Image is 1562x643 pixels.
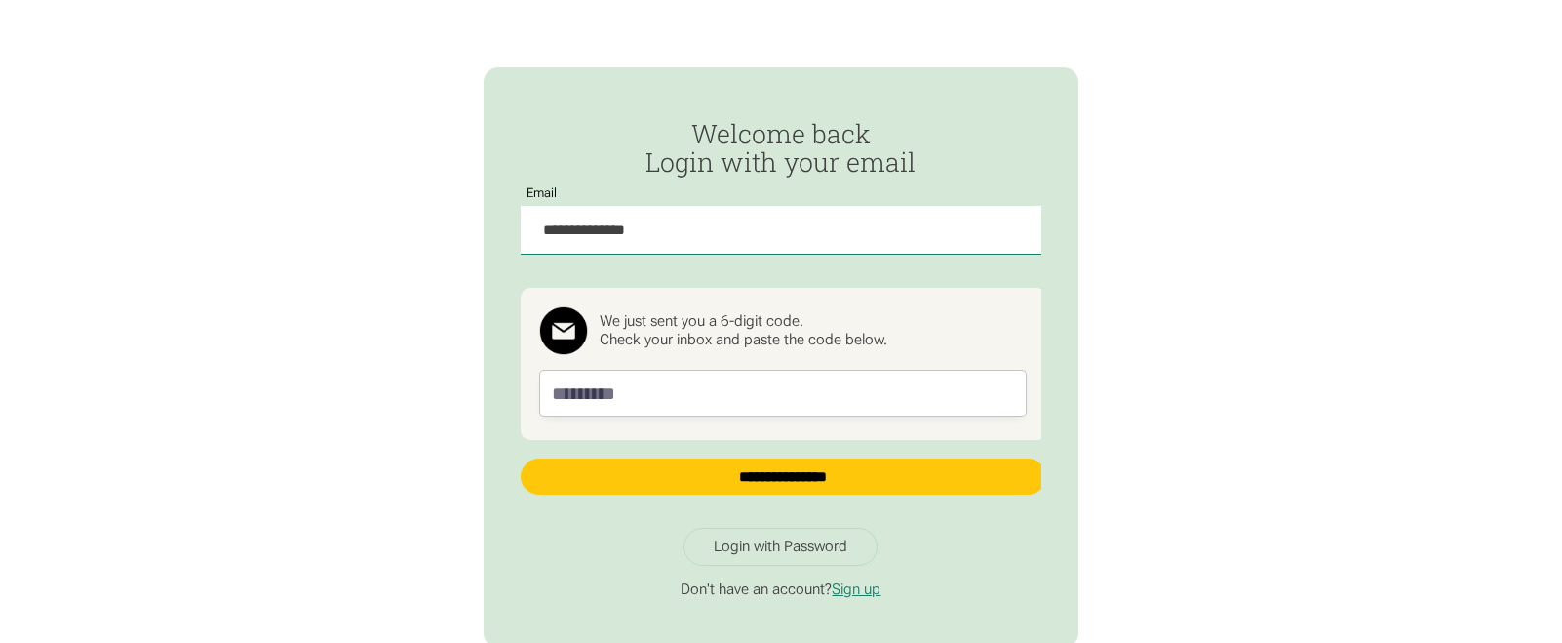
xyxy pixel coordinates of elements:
[600,312,887,349] div: We just sent you a 6-digit code. Check your inbox and paste the code below.
[521,186,563,200] label: Email
[714,538,847,556] div: Login with Password
[521,119,1041,177] h2: Welcome back Login with your email
[521,581,1041,599] p: Don't have an account?
[832,581,880,598] a: Sign up
[521,119,1041,513] form: Passwordless Login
